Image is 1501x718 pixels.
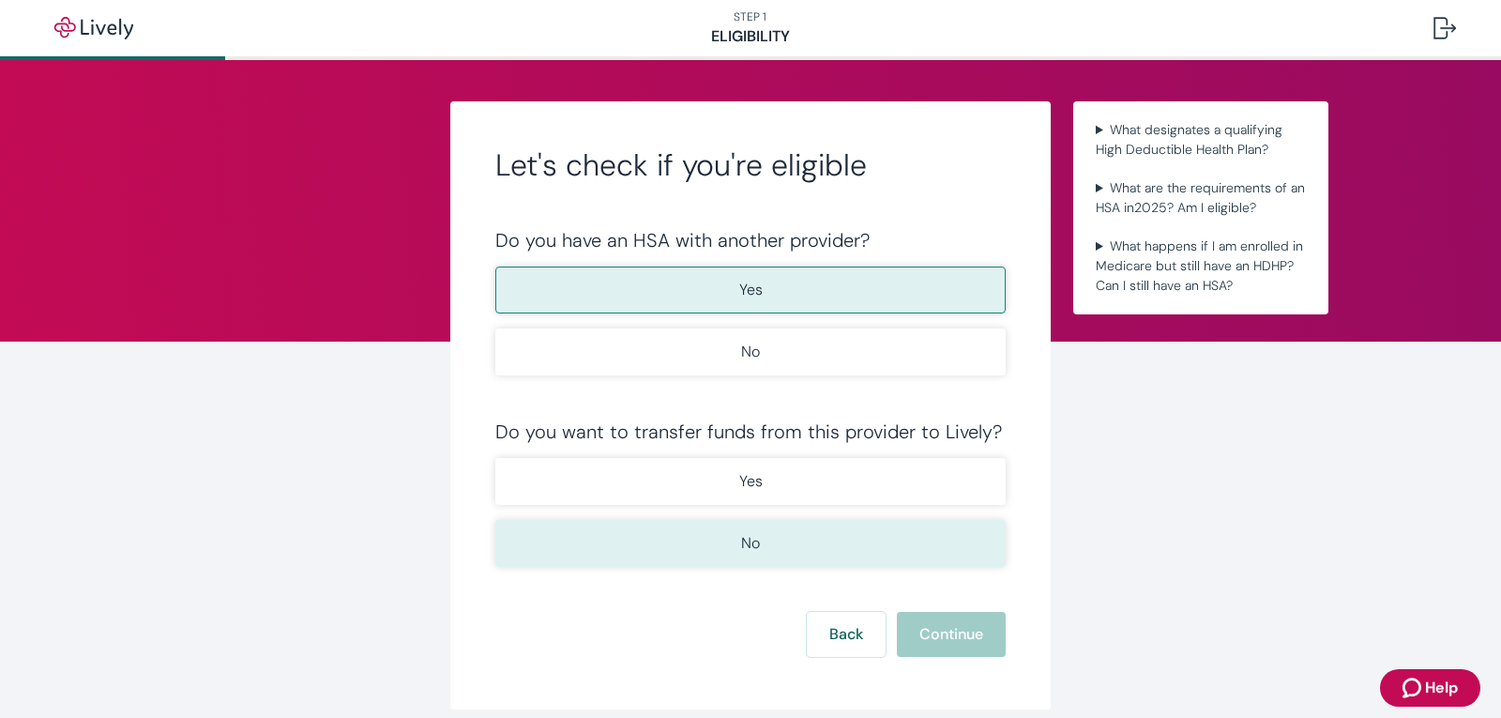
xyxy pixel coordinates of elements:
[41,17,146,39] img: Lively
[495,267,1006,313] button: Yes
[1088,175,1313,222] summary: What are the requirements of an HSA in2025? Am I eligible?
[1418,6,1471,51] button: Log out
[739,470,763,493] p: Yes
[495,146,1006,184] h2: Let's check if you're eligible
[495,229,1006,252] div: Do you have an HSA with another provider?
[1425,677,1458,699] span: Help
[1380,669,1480,707] button: Zendesk support iconHelp
[739,279,763,301] p: Yes
[741,532,760,555] p: No
[1088,116,1313,163] summary: What designates a qualifying High Deductible Health Plan?
[495,520,1006,567] button: No
[495,420,1006,443] div: Do you want to transfer funds from this provider to Lively?
[1402,677,1425,699] svg: Zendesk support icon
[495,328,1006,375] button: No
[1088,233,1313,299] summary: What happens if I am enrolled in Medicare but still have an HDHP? Can I still have an HSA?
[807,612,886,657] button: Back
[741,341,760,363] p: No
[495,458,1006,505] button: Yes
